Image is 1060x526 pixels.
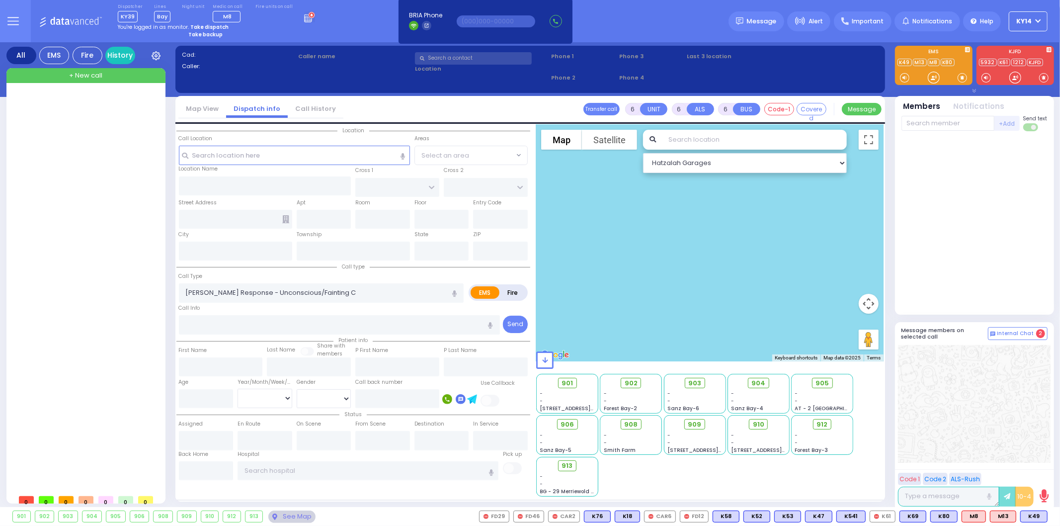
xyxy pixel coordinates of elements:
[182,4,204,10] label: Night unit
[179,231,189,239] label: City
[1036,329,1045,338] span: 2
[541,130,582,150] button: Show street map
[226,104,288,113] a: Dispatch info
[1017,17,1032,26] span: KY14
[540,397,543,405] span: -
[930,511,958,523] div: BLS
[615,511,640,523] div: BLS
[444,347,477,354] label: P Last Name
[39,496,54,504] span: 0
[481,379,515,387] label: Use Callback
[317,350,342,357] span: members
[713,511,739,523] div: BLS
[238,420,260,428] label: En Route
[298,52,411,61] label: Caller name
[59,511,78,522] div: 903
[584,511,611,523] div: BLS
[69,71,102,81] span: + New call
[540,405,634,412] span: [STREET_ADDRESS][PERSON_NAME]
[859,330,879,350] button: Drag Pegman onto the map to open Street View
[797,103,826,115] button: Covered
[288,104,343,113] a: Call History
[941,59,955,66] a: K80
[539,349,571,361] img: Google
[73,47,102,64] div: Fire
[513,511,544,523] div: FD46
[179,272,203,280] label: Call Type
[619,74,684,82] span: Phone 4
[414,199,426,207] label: Floor
[949,473,981,485] button: ALS-Rush
[179,304,200,312] label: Call Info
[130,511,149,522] div: 906
[897,59,912,66] a: K49
[355,347,388,354] label: P First Name
[540,446,572,454] span: Sanz Bay-5
[624,420,638,430] span: 908
[774,511,801,523] div: BLS
[473,199,501,207] label: Entry Code
[471,286,499,299] label: EMS
[333,337,373,344] span: Patient info
[245,511,263,522] div: 913
[268,511,315,523] div: See map
[540,473,543,480] span: -
[267,346,295,354] label: Last Name
[562,461,573,471] span: 913
[795,397,798,405] span: -
[895,49,973,56] label: EMS
[223,12,232,20] span: M8
[238,461,498,480] input: Search hospital
[684,514,689,519] img: red-radio-icon.svg
[415,65,548,73] label: Location
[154,11,170,22] span: Bay
[928,59,940,66] a: M8
[913,59,927,66] a: M13
[649,514,653,519] img: red-radio-icon.svg
[179,146,410,165] input: Search location here
[179,378,189,386] label: Age
[540,439,543,446] span: -
[874,514,879,519] img: red-radio-icon.svg
[870,511,896,523] div: K61
[179,165,218,173] label: Location Name
[213,4,244,10] label: Medic on call
[561,420,574,430] span: 906
[733,103,760,115] button: BUS
[337,263,370,270] span: Call type
[747,16,777,26] span: Message
[731,446,825,454] span: [STREET_ADDRESS][PERSON_NAME]
[201,511,219,522] div: 910
[615,511,640,523] div: K18
[923,473,948,485] button: Code 2
[962,511,986,523] div: ALS KJ
[990,511,1016,523] div: ALS
[190,23,229,31] strong: Take dispatch
[1011,59,1026,66] a: 1212
[604,390,607,397] span: -
[179,347,207,354] label: First Name
[503,450,522,458] label: Pick up
[619,52,684,61] span: Phone 3
[859,294,879,314] button: Map camera controls
[118,11,138,22] span: KY39
[977,49,1054,56] label: KJFD
[753,420,764,430] span: 910
[997,330,1034,337] span: Internal Chat
[584,511,611,523] div: K76
[644,511,676,523] div: CAR6
[604,432,607,439] span: -
[962,511,986,523] div: M8
[540,390,543,397] span: -
[39,47,69,64] div: EMS
[662,130,846,150] input: Search location
[118,496,133,504] span: 0
[731,439,734,446] span: -
[688,420,702,430] span: 909
[409,11,442,20] span: BRIA Phone
[774,511,801,523] div: K53
[640,103,667,115] button: UNIT
[930,511,958,523] div: K80
[809,17,823,26] span: Alert
[817,420,828,430] span: 912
